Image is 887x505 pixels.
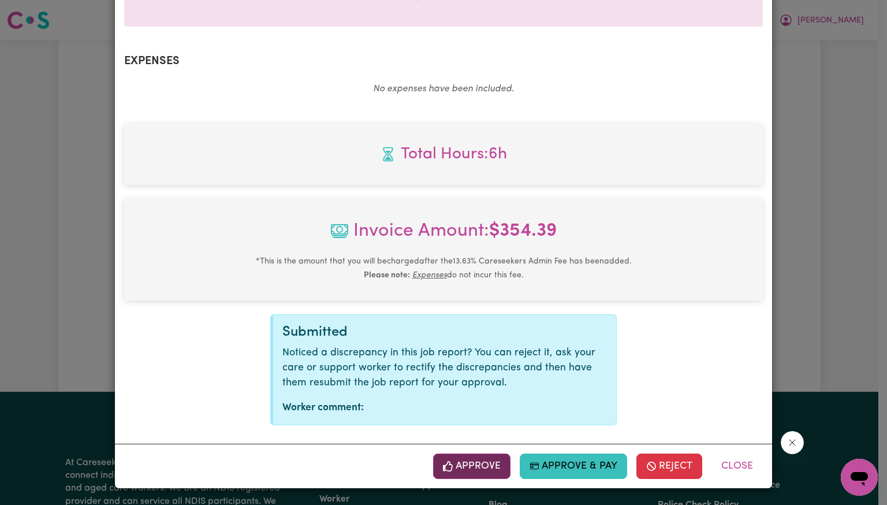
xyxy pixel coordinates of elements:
u: Expenses [412,271,447,280]
iframe: Close message [781,431,804,454]
iframe: Button to launch messaging window [841,459,878,496]
strong: Worker comment: [282,403,364,413]
b: $ 354.39 [489,222,557,240]
small: This is the amount that you will be charged after the 13.63 % Careseekers Admin Fee has been adde... [256,257,632,280]
span: Submitted [282,325,348,339]
button: Approve & Pay [520,454,628,479]
button: Close [711,454,763,479]
button: Approve [433,454,510,479]
p: Noticed a discrepancy in this job report? You can reject it, ask your care or support worker to r... [282,346,607,391]
button: Reject [636,454,702,479]
h2: Expenses [124,54,763,68]
span: Need any help? [7,8,70,17]
span: Total hours worked: 6 hours [133,142,754,166]
b: Please note: [364,271,410,280]
em: No expenses have been included. [373,84,514,94]
span: Invoice Amount: [133,217,754,254]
